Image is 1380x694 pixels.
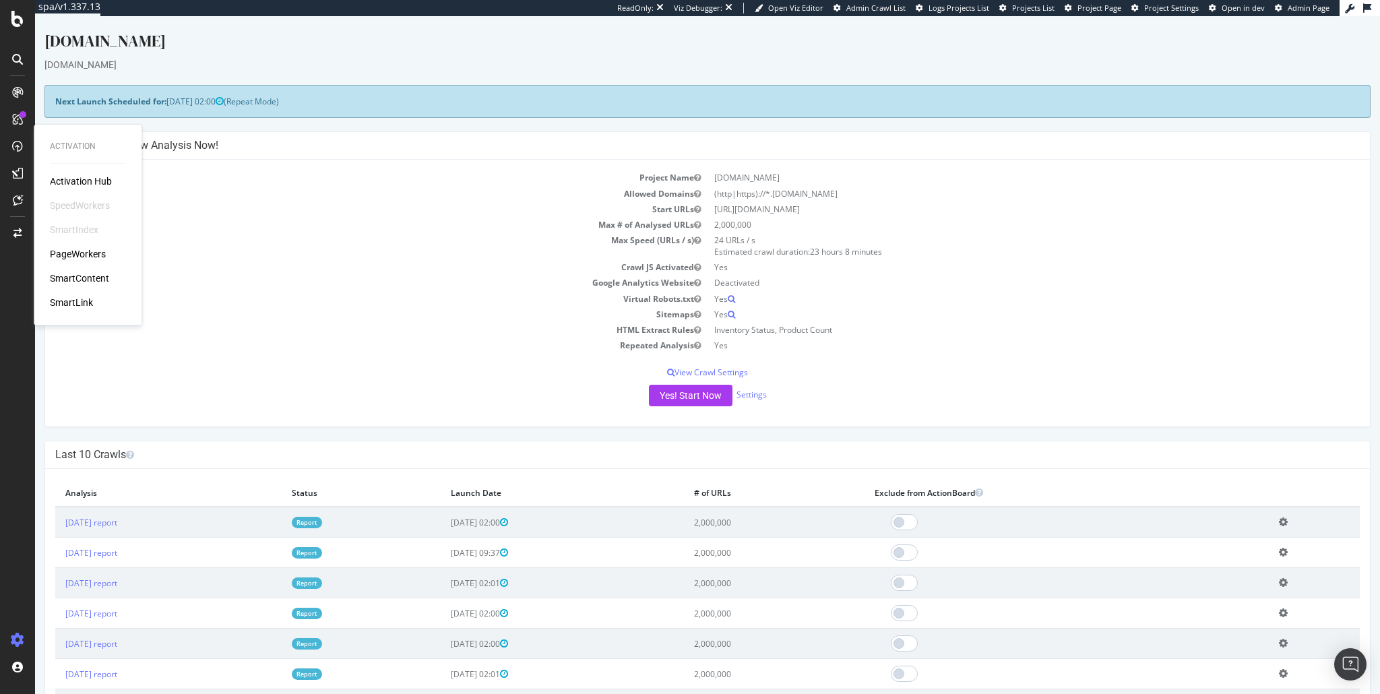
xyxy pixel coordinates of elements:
div: [DOMAIN_NAME] [9,13,1336,42]
a: Activation Hub [50,175,112,188]
a: PageWorkers [50,247,106,261]
td: 2,000,000 [649,491,829,522]
a: Projects List [999,3,1055,13]
td: (http|https)://*.[DOMAIN_NAME] [672,170,1325,185]
button: Yes! Start Now [614,369,697,390]
a: Report [257,501,287,512]
td: 2,000,000 [649,612,829,643]
span: [DATE] 02:00 [416,622,473,633]
span: [DATE] 02:01 [416,652,473,664]
div: Viz Debugger: [674,3,722,13]
th: Exclude from ActionBoard [829,463,1234,491]
a: Project Page [1065,3,1121,13]
span: Project Page [1077,3,1121,13]
span: Open in dev [1222,3,1265,13]
a: Admin Crawl List [834,3,906,13]
div: ReadOnly: [617,3,654,13]
td: 2,000,000 [649,552,829,582]
a: [DATE] report [30,622,82,633]
a: Settings [701,373,732,384]
a: [DATE] report [30,501,82,512]
td: 2,000,000 [649,522,829,552]
td: Max Speed (URLs / s) [20,216,672,243]
span: [DATE] 02:00 [416,592,473,603]
a: Report [257,622,287,633]
span: [DATE] 02:00 [131,80,189,91]
div: Activation [50,141,125,152]
td: 2,000,000 [672,201,1325,216]
strong: Next Launch Scheduled for: [20,80,131,91]
h4: Configure your New Analysis Now! [20,123,1325,136]
th: Analysis [20,463,247,491]
td: [URL][DOMAIN_NAME] [672,185,1325,201]
td: 2,000,000 [649,582,829,612]
th: # of URLs [649,463,829,491]
td: Yes [672,290,1325,306]
td: Google Analytics Website [20,259,672,274]
span: Logs Projects List [929,3,989,13]
td: Start URLs [20,185,672,201]
td: Sitemaps [20,290,672,306]
th: Status [247,463,406,491]
span: Admin Crawl List [846,3,906,13]
a: Project Settings [1131,3,1199,13]
p: View Crawl Settings [20,350,1325,362]
a: [DATE] report [30,531,82,542]
td: Yes [672,321,1325,337]
td: Deactivated [672,259,1325,274]
td: Inventory Status, Product Count [672,306,1325,321]
span: Admin Page [1288,3,1329,13]
a: SmartContent [50,272,109,285]
a: [DATE] report [30,592,82,603]
td: Project Name [20,154,672,169]
a: [DATE] report [30,561,82,573]
div: SpeedWorkers [50,199,110,212]
a: Admin Page [1275,3,1329,13]
span: 23 hours 8 minutes [775,230,847,241]
div: Open Intercom Messenger [1334,648,1367,681]
div: [DOMAIN_NAME] [9,42,1336,55]
td: Max # of Analysed URLs [20,201,672,216]
a: Open Viz Editor [755,3,823,13]
span: Project Settings [1144,3,1199,13]
h4: Last 10 Crawls [20,432,1325,445]
td: Yes [672,275,1325,290]
span: [DATE] 09:37 [416,531,473,542]
td: Crawl JS Activated [20,243,672,259]
td: HTML Extract Rules [20,306,672,321]
a: Open in dev [1209,3,1265,13]
th: Launch Date [406,463,649,491]
td: [DOMAIN_NAME] [672,154,1325,169]
td: Yes [672,243,1325,259]
td: 24 URLs / s Estimated crawl duration: [672,216,1325,243]
td: Virtual Robots.txt [20,275,672,290]
a: SmartLink [50,296,93,309]
a: Report [257,561,287,573]
span: Projects List [1012,3,1055,13]
span: [DATE] 02:01 [416,561,473,573]
td: 2,000,000 [649,643,829,673]
a: [DATE] report [30,652,82,664]
a: Report [257,592,287,603]
a: Report [257,652,287,664]
a: Report [257,531,287,542]
span: Open Viz Editor [768,3,823,13]
div: SmartIndex [50,223,98,236]
span: [DATE] 02:00 [416,501,473,512]
td: Repeated Analysis [20,321,672,337]
a: Logs Projects List [916,3,989,13]
td: Allowed Domains [20,170,672,185]
div: (Repeat Mode) [9,69,1336,102]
